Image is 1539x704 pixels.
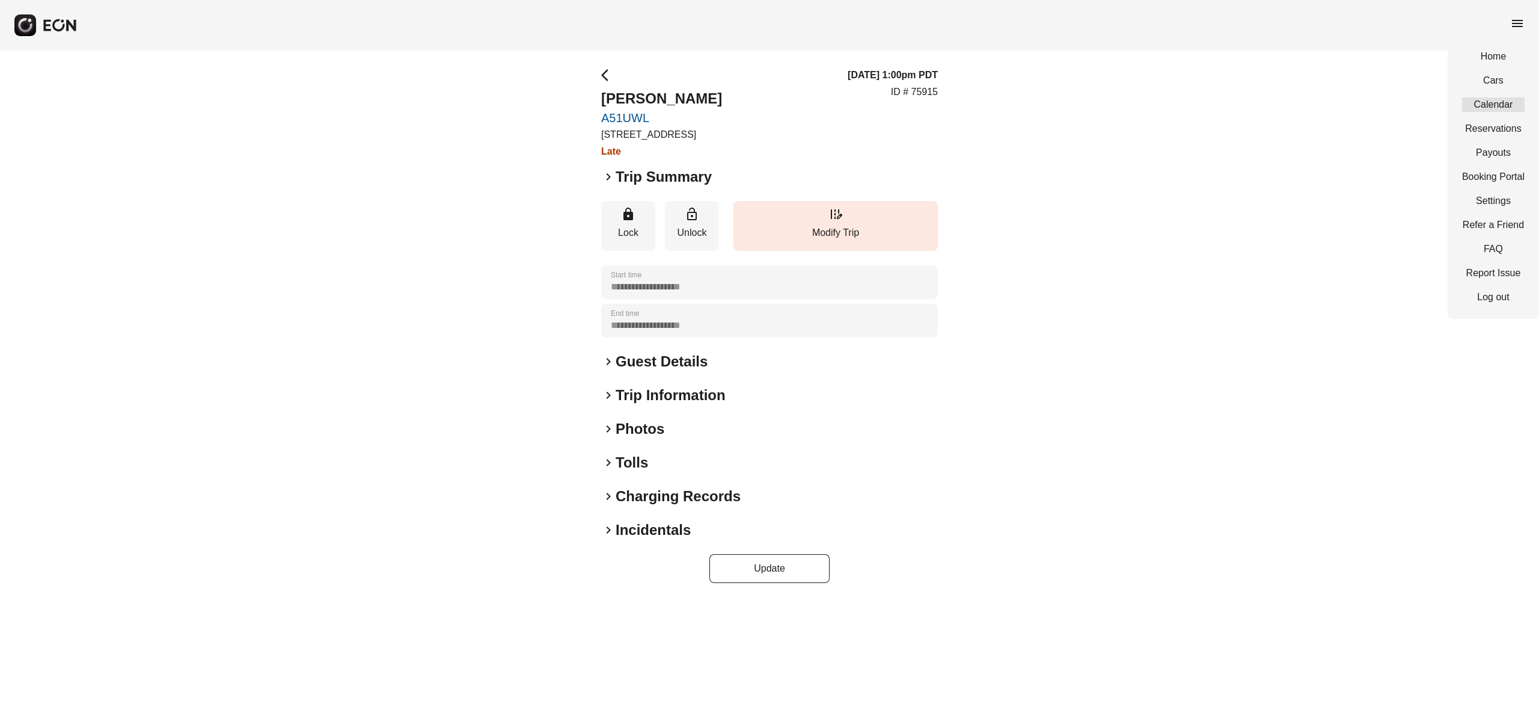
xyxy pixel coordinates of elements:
[601,144,722,159] h3: Late
[1462,266,1525,280] a: Report Issue
[1462,242,1525,256] a: FAQ
[828,207,843,221] span: edit_road
[616,352,708,371] h2: Guest Details
[601,128,722,142] p: [STREET_ADDRESS]
[601,523,616,537] span: keyboard_arrow_right
[1462,194,1525,208] a: Settings
[1462,49,1525,64] a: Home
[601,489,616,504] span: keyboard_arrow_right
[616,520,691,540] h2: Incidentals
[616,167,712,187] h2: Trip Summary
[1462,146,1525,160] a: Payouts
[616,487,741,506] h2: Charging Records
[616,453,648,472] h2: Tolls
[891,85,938,99] p: ID # 75915
[1462,122,1525,136] a: Reservations
[601,455,616,470] span: keyboard_arrow_right
[739,226,932,240] p: Modify Trip
[685,207,699,221] span: lock_open
[601,201,655,251] button: Lock
[1462,73,1525,88] a: Cars
[616,419,664,439] h2: Photos
[1462,97,1525,112] a: Calendar
[616,386,726,405] h2: Trip Information
[1462,218,1525,232] a: Refer a Friend
[1462,170,1525,184] a: Booking Portal
[1510,16,1525,31] span: menu
[607,226,649,240] p: Lock
[848,68,938,82] h3: [DATE] 1:00pm PDT
[1462,290,1525,304] a: Log out
[601,111,722,125] a: A51UWL
[601,354,616,369] span: keyboard_arrow_right
[601,170,616,184] span: keyboard_arrow_right
[601,388,616,403] span: keyboard_arrow_right
[601,422,616,436] span: keyboard_arrow_right
[733,201,938,251] button: Modify Trip
[709,554,830,583] button: Update
[601,68,616,82] span: arrow_back_ios
[621,207,635,221] span: lock
[665,201,719,251] button: Unlock
[671,226,713,240] p: Unlock
[601,89,722,108] h2: [PERSON_NAME]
